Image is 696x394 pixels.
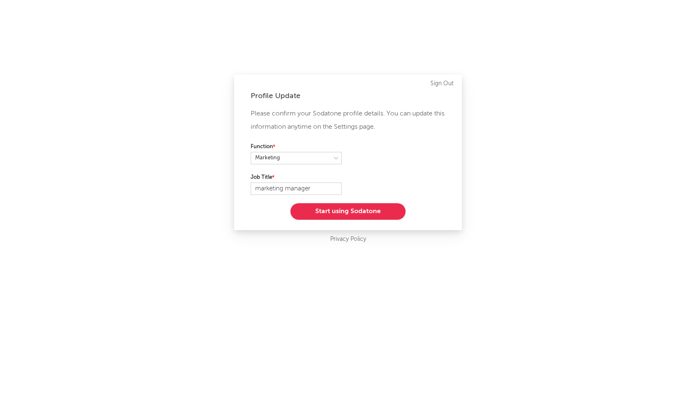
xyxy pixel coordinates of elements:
[290,203,406,220] button: Start using Sodatone
[251,91,445,101] div: Profile Update
[251,173,342,183] label: Job Title
[430,79,454,89] a: Sign Out
[251,142,342,152] label: Function
[251,107,445,134] p: Please confirm your Sodatone profile details. You can update this information anytime on the Sett...
[330,234,366,245] a: Privacy Policy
